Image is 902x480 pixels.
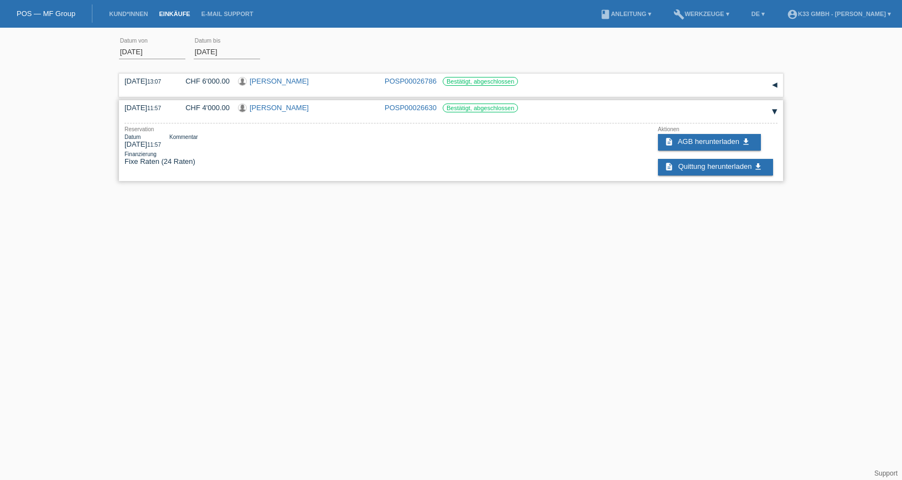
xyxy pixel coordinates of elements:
[766,77,783,94] div: auf-/zuklappen
[17,9,75,18] a: POS — MF Group
[766,104,783,120] div: auf-/zuklappen
[600,9,611,20] i: book
[250,104,309,112] a: [PERSON_NAME]
[125,104,169,112] div: [DATE]
[103,11,153,17] a: Kund*innen
[754,162,763,171] i: get_app
[665,137,673,146] i: description
[177,104,230,112] div: CHF 4'000.00
[668,11,735,17] a: buildWerkzeuge ▾
[385,77,437,85] a: POSP00026786
[658,126,777,132] div: Aktionen
[250,77,309,85] a: [PERSON_NAME]
[673,9,685,20] i: build
[443,77,518,86] label: Bestätigt, abgeschlossen
[385,104,437,112] a: POSP00026630
[874,469,898,477] a: Support
[594,11,657,17] a: bookAnleitung ▾
[177,77,230,85] div: CHF 6'000.00
[169,134,198,140] div: Kommentar
[781,11,896,17] a: account_circleK33 GmbH - [PERSON_NAME] ▾
[125,134,161,148] div: [DATE]
[125,151,215,166] div: Fixe Raten (24 Raten)
[147,79,161,85] span: 13:07
[147,105,161,111] span: 11:57
[125,134,161,140] div: Datum
[787,9,798,20] i: account_circle
[678,162,751,171] span: Quittung herunterladen
[658,134,761,151] a: description AGB herunterladen get_app
[153,11,195,17] a: Einkäufe
[125,151,215,157] div: Finanzierung
[658,159,773,176] a: description Quittung herunterladen get_app
[125,77,169,85] div: [DATE]
[746,11,770,17] a: DE ▾
[443,104,518,112] label: Bestätigt, abgeschlossen
[742,137,750,146] i: get_app
[147,142,161,148] span: 11:57
[196,11,259,17] a: E-Mail Support
[678,137,739,146] span: AGB herunterladen
[125,126,215,132] div: Reservation
[665,162,673,171] i: description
